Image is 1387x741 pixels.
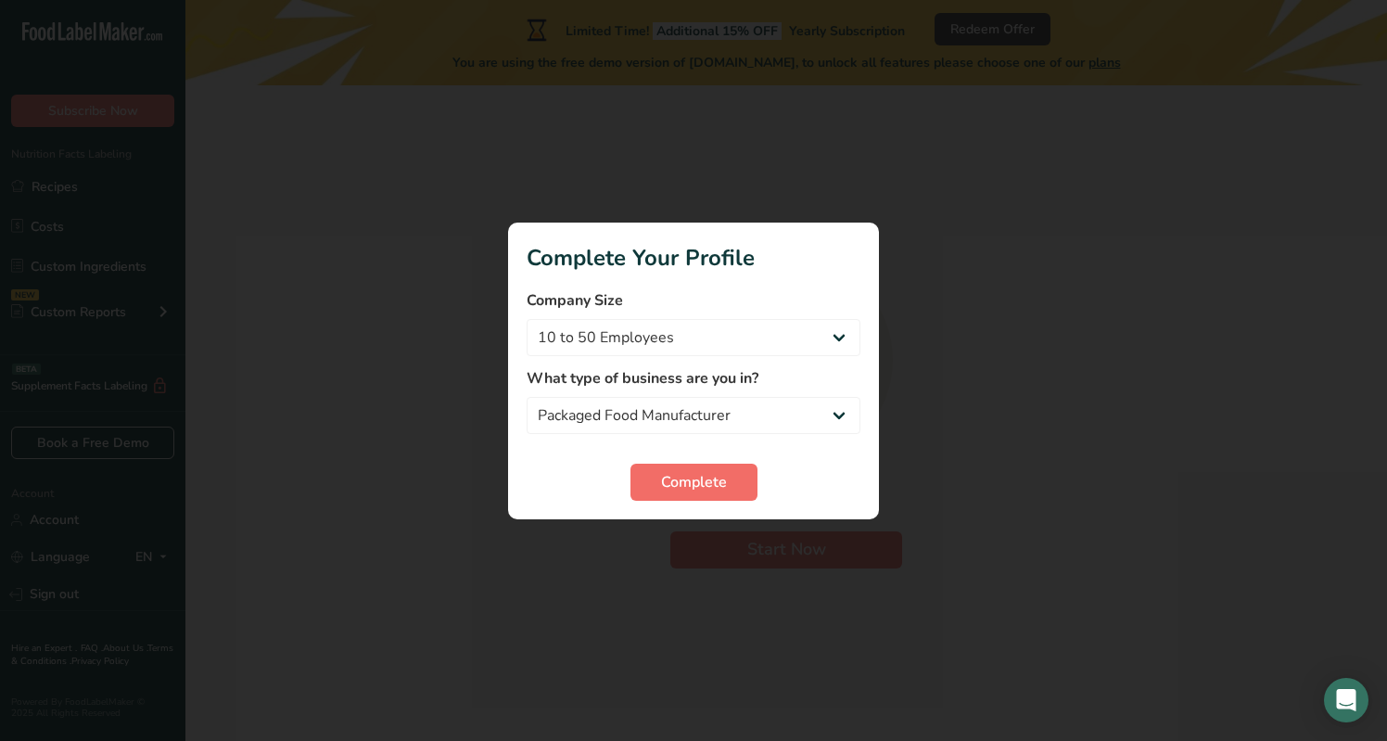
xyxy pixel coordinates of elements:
button: Complete [630,464,757,501]
label: What type of business are you in? [527,367,860,390]
h1: Complete Your Profile [527,241,860,275]
label: Company Size [527,289,860,312]
div: Open Intercom Messenger [1324,678,1368,722]
span: Complete [661,471,727,493]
